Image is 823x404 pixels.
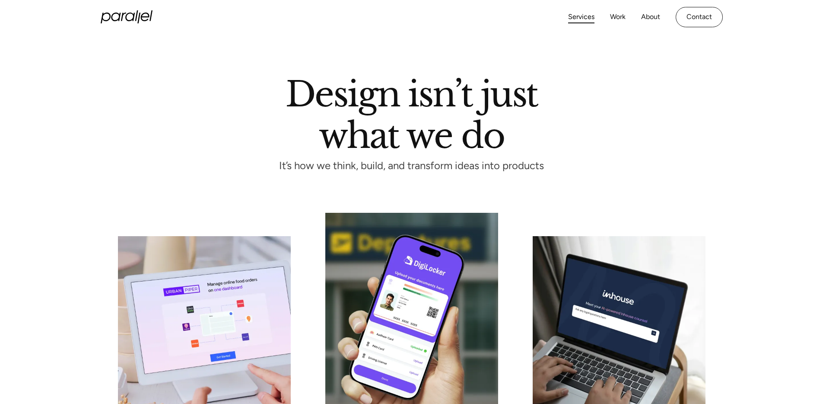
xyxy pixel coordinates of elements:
[568,11,594,23] a: Services
[264,162,560,170] p: It’s how we think, build, and transform ideas into products
[286,77,538,148] h1: Design isn’t just what we do
[676,7,723,27] a: Contact
[641,11,660,23] a: About
[610,11,626,23] a: Work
